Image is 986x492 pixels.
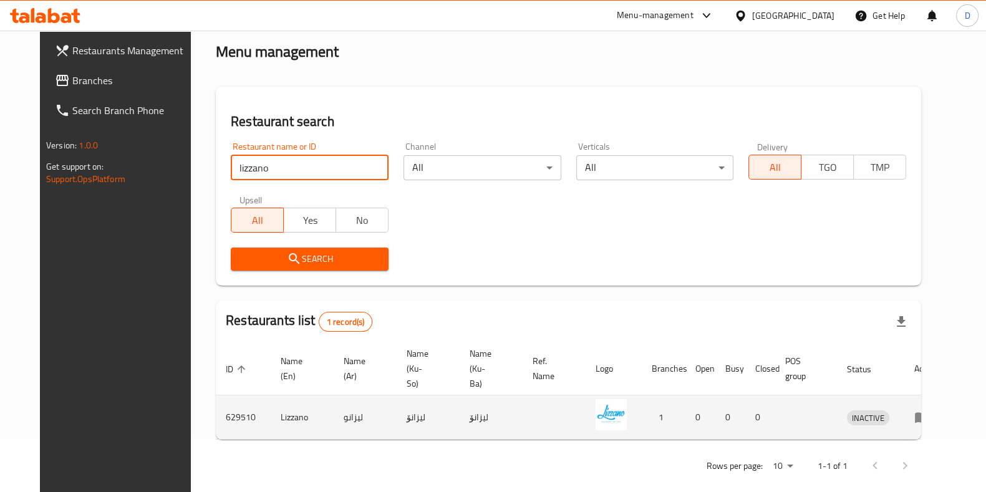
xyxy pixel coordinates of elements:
[45,95,205,125] a: Search Branch Phone
[45,65,205,95] a: Branches
[806,158,849,176] span: TGO
[685,395,715,440] td: 0
[397,395,460,440] td: ليزانۆ
[341,211,384,229] span: No
[344,354,382,383] span: Name (Ar)
[72,73,195,88] span: Branches
[707,458,763,474] p: Rows per page:
[859,158,901,176] span: TMP
[407,346,445,391] span: Name (Ku-So)
[576,155,734,180] div: All
[231,112,906,131] h2: Restaurant search
[226,362,249,377] span: ID
[768,457,798,476] div: Rows per page:
[289,211,331,229] span: Yes
[231,248,389,271] button: Search
[46,137,77,153] span: Version:
[642,395,685,440] td: 1
[715,395,745,440] td: 0
[470,346,508,391] span: Name (Ku-Ba)
[533,354,571,383] span: Ref. Name
[336,208,389,233] button: No
[757,142,788,151] label: Delivery
[785,354,822,383] span: POS group
[685,342,715,395] th: Open
[715,342,745,395] th: Busy
[745,342,775,395] th: Closed
[231,155,389,180] input: Search for restaurant name or ID..
[281,354,319,383] span: Name (En)
[586,342,642,395] th: Logo
[904,342,947,395] th: Action
[617,8,694,23] div: Menu-management
[847,362,887,377] span: Status
[818,458,848,474] p: 1-1 of 1
[914,410,937,425] div: Menu
[748,155,801,180] button: All
[72,43,195,58] span: Restaurants Management
[283,208,336,233] button: Yes
[319,312,373,332] div: Total records count
[886,307,916,337] div: Export file
[847,411,889,425] span: INACTIVE
[226,311,372,332] h2: Restaurants list
[236,211,279,229] span: All
[745,395,775,440] td: 0
[239,195,263,204] label: Upsell
[460,395,523,440] td: ليزانۆ
[853,155,906,180] button: TMP
[241,251,379,267] span: Search
[754,158,796,176] span: All
[271,395,334,440] td: Lizzano
[596,399,627,430] img: Lizzano
[79,137,98,153] span: 1.0.0
[46,158,104,175] span: Get support on:
[964,9,970,22] span: D
[319,316,372,328] span: 1 record(s)
[216,42,339,62] h2: Menu management
[72,103,195,118] span: Search Branch Phone
[847,410,889,425] div: INACTIVE
[404,155,561,180] div: All
[45,36,205,65] a: Restaurants Management
[752,9,834,22] div: [GEOGRAPHIC_DATA]
[801,155,854,180] button: TGO
[334,395,397,440] td: ليزانو
[231,208,284,233] button: All
[46,171,125,187] a: Support.OpsPlatform
[216,342,947,440] table: enhanced table
[642,342,685,395] th: Branches
[216,395,271,440] td: 629510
